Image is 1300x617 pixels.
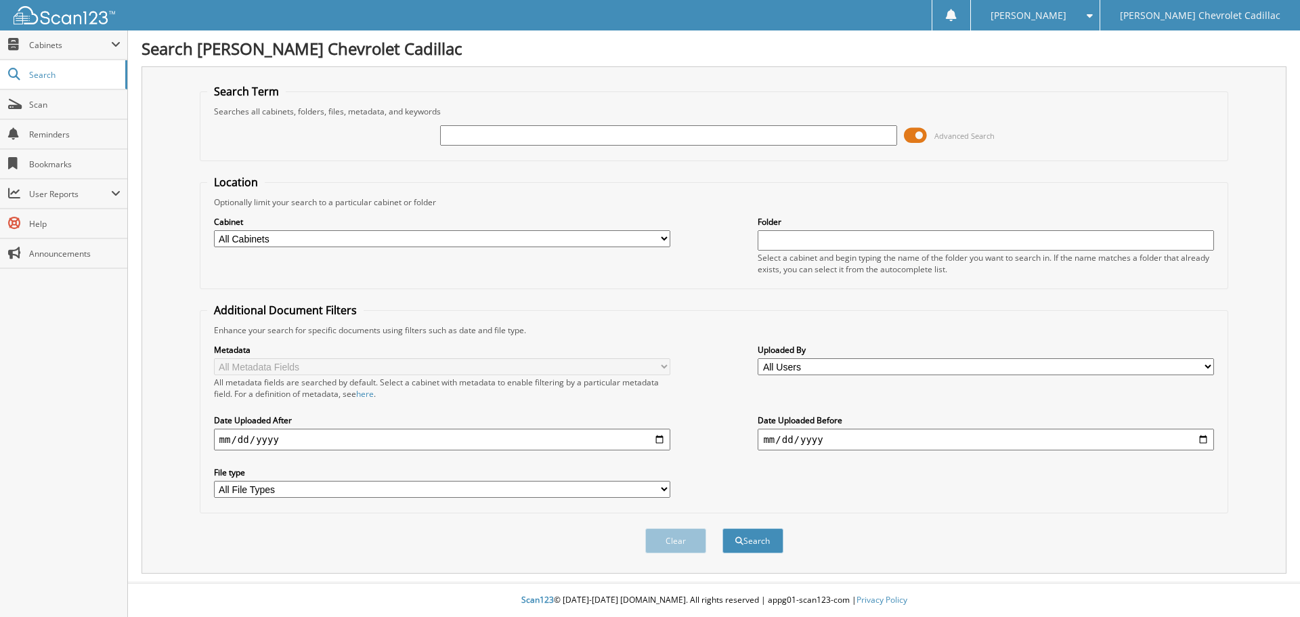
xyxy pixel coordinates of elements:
label: Uploaded By [758,344,1214,356]
span: Search [29,69,118,81]
span: Cabinets [29,39,111,51]
legend: Search Term [207,84,286,99]
div: Enhance your search for specific documents using filters such as date and file type. [207,324,1221,336]
span: Scan [29,99,121,110]
span: Reminders [29,129,121,140]
span: Advanced Search [934,131,995,141]
img: scan123-logo-white.svg [14,6,115,24]
div: Searches all cabinets, folders, files, metadata, and keywords [207,106,1221,117]
input: end [758,429,1214,450]
span: User Reports [29,188,111,200]
input: start [214,429,670,450]
span: [PERSON_NAME] [991,12,1066,20]
span: Bookmarks [29,158,121,170]
div: All metadata fields are searched by default. Select a cabinet with metadata to enable filtering b... [214,377,670,400]
label: Cabinet [214,216,670,228]
label: Date Uploaded Before [758,414,1214,426]
legend: Location [207,175,265,190]
button: Search [722,528,783,553]
div: © [DATE]-[DATE] [DOMAIN_NAME]. All rights reserved | appg01-scan123-com | [128,584,1300,617]
label: File type [214,467,670,478]
div: Select a cabinet and begin typing the name of the folder you want to search in. If the name match... [758,252,1214,275]
div: Optionally limit your search to a particular cabinet or folder [207,196,1221,208]
span: Help [29,218,121,230]
a: Privacy Policy [857,594,907,605]
label: Metadata [214,344,670,356]
span: Scan123 [521,594,554,605]
button: Clear [645,528,706,553]
span: [PERSON_NAME] Chevrolet Cadillac [1120,12,1280,20]
h1: Search [PERSON_NAME] Chevrolet Cadillac [142,37,1286,60]
a: here [356,388,374,400]
legend: Additional Document Filters [207,303,364,318]
label: Date Uploaded After [214,414,670,426]
span: Announcements [29,248,121,259]
label: Folder [758,216,1214,228]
